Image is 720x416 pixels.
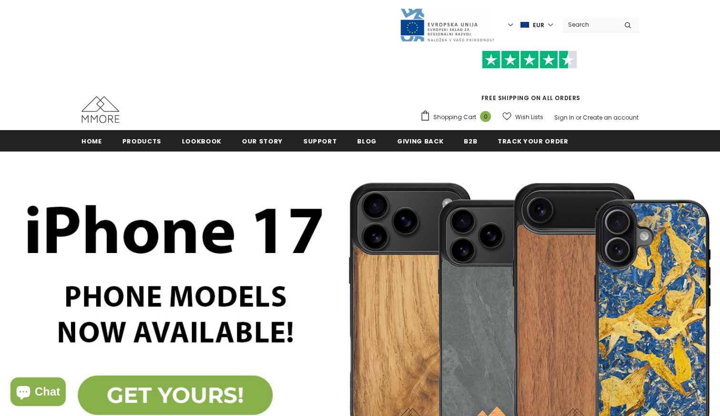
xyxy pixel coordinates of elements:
[576,113,581,122] span: or
[400,20,495,29] a: Javni Razpis
[554,113,574,122] a: Sign In
[122,130,161,152] a: Products
[433,112,476,122] span: Shopping Cart
[498,130,568,152] a: Track your order
[397,137,443,146] span: Giving back
[357,130,377,152] a: Blog
[81,130,102,152] a: Home
[420,110,496,124] a: Shopping Cart 0
[122,137,161,146] span: Products
[533,20,544,30] span: EUR
[242,130,283,152] a: Our Story
[303,130,337,152] a: support
[81,96,120,123] img: MMORE Cases
[397,130,443,152] a: Giving back
[562,18,617,31] input: Search Site
[502,109,543,125] a: Wish Lists
[420,69,639,93] iframe: Customer reviews powered by Trustpilot
[8,377,69,408] inbox-online-store-chat: Shopify online store chat
[182,130,221,152] a: Lookbook
[81,137,102,146] span: Home
[482,51,577,69] img: Trust Pilot Stars
[480,111,491,122] span: 0
[303,137,337,146] span: support
[515,112,543,122] span: Wish Lists
[242,137,283,146] span: Our Story
[400,8,495,42] img: Javni Razpis
[464,137,477,146] span: B2B
[464,130,477,152] a: B2B
[583,113,639,122] a: Create an account
[182,137,221,146] span: Lookbook
[357,137,377,146] span: Blog
[420,55,639,102] span: FREE SHIPPING ON ALL ORDERS
[498,137,568,146] span: Track your order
